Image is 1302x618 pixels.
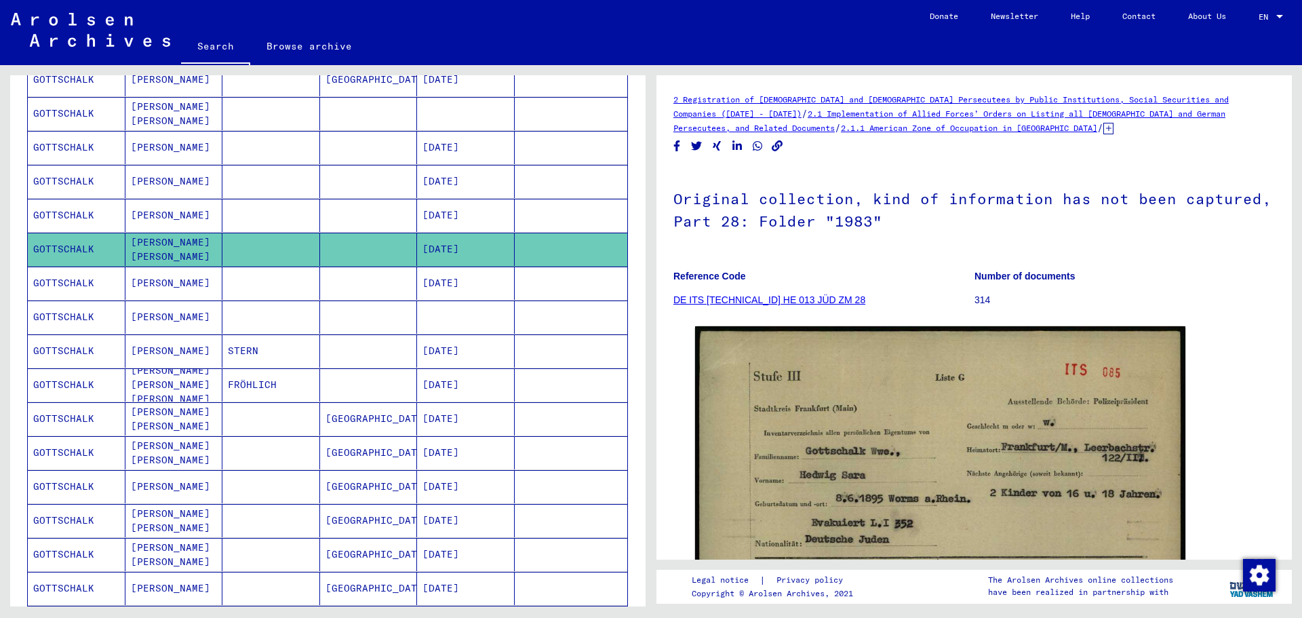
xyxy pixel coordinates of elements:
[770,138,785,155] button: Copy link
[28,97,125,130] mat-cell: GOTTSCHALK
[417,436,515,469] mat-cell: [DATE]
[417,368,515,402] mat-cell: [DATE]
[1097,121,1103,134] span: /
[125,63,223,96] mat-cell: [PERSON_NAME]
[1243,559,1276,592] img: Change consent
[417,233,515,266] mat-cell: [DATE]
[28,165,125,198] mat-cell: GOTTSCHALK
[835,121,841,134] span: /
[710,138,724,155] button: Share on Xing
[222,334,320,368] mat-cell: STERN
[28,368,125,402] mat-cell: GOTTSCHALK
[320,504,418,537] mat-cell: [GEOGRAPHIC_DATA]
[320,470,418,503] mat-cell: [GEOGRAPHIC_DATA]
[417,267,515,300] mat-cell: [DATE]
[751,138,765,155] button: Share on WhatsApp
[28,504,125,537] mat-cell: GOTTSCHALK
[320,402,418,436] mat-cell: [GEOGRAPHIC_DATA]
[320,436,418,469] mat-cell: [GEOGRAPHIC_DATA]
[692,587,859,600] p: Copyright © Arolsen Archives, 2021
[28,334,125,368] mat-cell: GOTTSCHALK
[28,267,125,300] mat-cell: GOTTSCHALK
[730,138,745,155] button: Share on LinkedIn
[28,131,125,164] mat-cell: GOTTSCHALK
[417,470,515,503] mat-cell: [DATE]
[1259,12,1274,22] span: EN
[1227,569,1278,603] img: yv_logo.png
[670,138,684,155] button: Share on Facebook
[125,199,223,232] mat-cell: [PERSON_NAME]
[417,63,515,96] mat-cell: [DATE]
[417,504,515,537] mat-cell: [DATE]
[690,138,704,155] button: Share on Twitter
[125,267,223,300] mat-cell: [PERSON_NAME]
[841,123,1097,133] a: 2.1.1 American Zone of Occupation in [GEOGRAPHIC_DATA]
[125,572,223,605] mat-cell: [PERSON_NAME]
[766,573,859,587] a: Privacy policy
[125,436,223,469] mat-cell: [PERSON_NAME] [PERSON_NAME]
[417,165,515,198] mat-cell: [DATE]
[417,402,515,436] mat-cell: [DATE]
[28,538,125,571] mat-cell: GOTTSCHALK
[222,368,320,402] mat-cell: FRÖHLICH
[320,572,418,605] mat-cell: [GEOGRAPHIC_DATA]
[28,301,125,334] mat-cell: GOTTSCHALK
[673,294,865,305] a: DE ITS [TECHNICAL_ID] HE 013 JÜD ZM 28
[28,470,125,503] mat-cell: GOTTSCHALK
[692,573,759,587] a: Legal notice
[417,334,515,368] mat-cell: [DATE]
[988,586,1173,598] p: have been realized in partnership with
[125,97,223,130] mat-cell: [PERSON_NAME] [PERSON_NAME]
[125,538,223,571] mat-cell: [PERSON_NAME] [PERSON_NAME]
[974,293,1275,307] p: 314
[320,63,418,96] mat-cell: [GEOGRAPHIC_DATA]
[125,368,223,402] mat-cell: [PERSON_NAME] [PERSON_NAME] [PERSON_NAME]
[417,131,515,164] mat-cell: [DATE]
[11,13,170,47] img: Arolsen_neg.svg
[28,436,125,469] mat-cell: GOTTSCHALK
[673,109,1225,133] a: 2.1 Implementation of Allied Forces’ Orders on Listing all [DEMOGRAPHIC_DATA] and German Persecut...
[250,30,368,62] a: Browse archive
[28,572,125,605] mat-cell: GOTTSCHALK
[673,168,1275,250] h1: Original collection, kind of information has not been captured, Part 28: Folder "1983"
[417,572,515,605] mat-cell: [DATE]
[673,94,1229,119] a: 2 Registration of [DEMOGRAPHIC_DATA] and [DEMOGRAPHIC_DATA] Persecutees by Public Institutions, S...
[28,233,125,266] mat-cell: GOTTSCHALK
[125,504,223,537] mat-cell: [PERSON_NAME] [PERSON_NAME]
[28,402,125,436] mat-cell: GOTTSCHALK
[125,301,223,334] mat-cell: [PERSON_NAME]
[692,573,859,587] div: |
[125,233,223,266] mat-cell: [PERSON_NAME] [PERSON_NAME]
[125,334,223,368] mat-cell: [PERSON_NAME]
[988,574,1173,586] p: The Arolsen Archives online collections
[125,402,223,436] mat-cell: [PERSON_NAME] [PERSON_NAME]
[320,538,418,571] mat-cell: [GEOGRAPHIC_DATA]
[417,199,515,232] mat-cell: [DATE]
[673,271,746,282] b: Reference Code
[417,538,515,571] mat-cell: [DATE]
[974,271,1076,282] b: Number of documents
[28,63,125,96] mat-cell: GOTTSCHALK
[125,470,223,503] mat-cell: [PERSON_NAME]
[802,107,808,119] span: /
[125,131,223,164] mat-cell: [PERSON_NAME]
[28,199,125,232] mat-cell: GOTTSCHALK
[125,165,223,198] mat-cell: [PERSON_NAME]
[181,30,250,65] a: Search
